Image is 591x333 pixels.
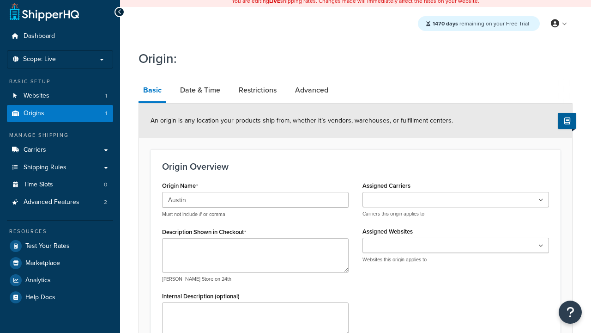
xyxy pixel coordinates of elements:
span: Analytics [25,277,51,284]
strong: 1470 days [433,19,458,28]
a: Analytics [7,272,113,289]
li: Websites [7,87,113,105]
span: Marketplace [25,259,60,267]
a: Time Slots0 [7,176,113,193]
span: 1 [105,110,107,117]
h3: Origin Overview [162,161,549,172]
span: remaining on your Free Trial [433,19,529,28]
span: Scope: Live [23,55,56,63]
span: Shipping Rules [24,164,66,172]
a: Websites1 [7,87,113,105]
a: Basic [139,79,166,103]
a: Origins1 [7,105,113,122]
span: 1 [105,92,107,100]
a: Advanced Features2 [7,194,113,211]
a: Help Docs [7,289,113,306]
div: Resources [7,228,113,235]
button: Open Resource Center [559,301,582,324]
span: Websites [24,92,49,100]
p: [PERSON_NAME] Store on 24th [162,276,349,283]
a: Test Your Rates [7,238,113,254]
div: Basic Setup [7,78,113,86]
li: Advanced Features [7,194,113,211]
li: Time Slots [7,176,113,193]
p: Websites this origin applies to [362,256,549,263]
button: Show Help Docs [558,113,576,129]
p: Carriers this origin applies to [362,210,549,217]
a: Advanced [290,79,333,101]
span: Test Your Rates [25,242,70,250]
p: Must not include # or comma [162,211,349,218]
a: Marketplace [7,255,113,271]
span: Origins [24,110,44,117]
span: An origin is any location your products ship from, whether it’s vendors, warehouses, or fulfillme... [151,116,453,125]
h1: Origin: [139,49,561,68]
a: Carriers [7,142,113,159]
label: Assigned Websites [362,228,413,235]
li: Origins [7,105,113,122]
span: Help Docs [25,294,55,302]
a: Date & Time [175,79,225,101]
span: Advanced Features [24,198,79,206]
label: Origin Name [162,182,198,190]
a: Dashboard [7,28,113,45]
div: Manage Shipping [7,131,113,139]
span: 2 [104,198,107,206]
span: 0 [104,181,107,189]
a: Shipping Rules [7,159,113,176]
label: Description Shown in Checkout [162,228,246,236]
label: Internal Description (optional) [162,293,240,300]
span: Time Slots [24,181,53,189]
a: Restrictions [234,79,281,101]
span: Dashboard [24,32,55,40]
label: Assigned Carriers [362,182,410,189]
span: Carriers [24,146,46,154]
